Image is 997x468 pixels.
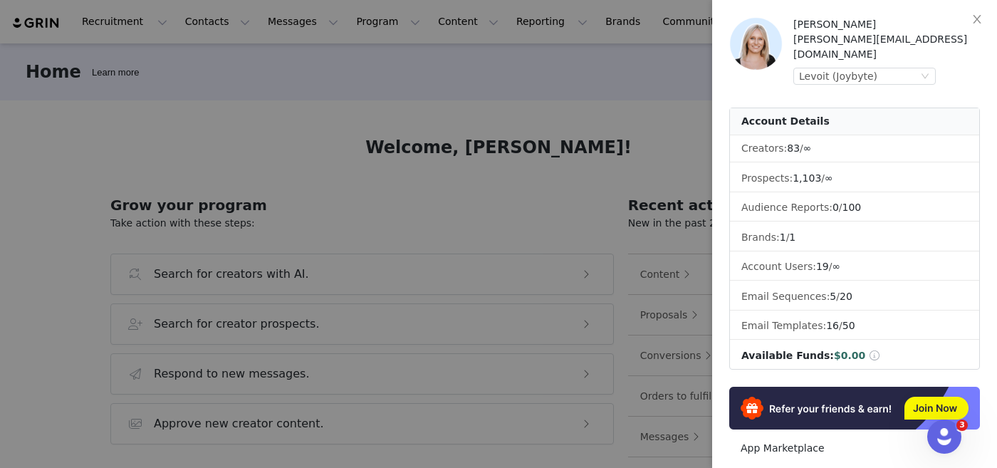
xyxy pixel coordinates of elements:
div: [PERSON_NAME] [793,17,980,32]
span: $0.00 [834,350,865,361]
li: Audience Reports: / [730,194,979,222]
div: Levoit (Joybyte) [799,68,877,84]
span: 1,103 [793,172,821,184]
li: Prospects: [730,165,979,192]
span: / [793,172,832,184]
div: [PERSON_NAME][EMAIL_ADDRESS][DOMAIN_NAME] [793,32,980,62]
span: 20 [840,291,852,302]
span: 83 [787,142,800,154]
span: 50 [842,320,855,331]
span: 1 [780,232,786,243]
li: Email Sequences: [730,284,979,311]
span: / [830,291,852,302]
span: ∞ [803,142,812,154]
span: 3 [956,420,968,431]
img: f80c52dd-2235-41a6-9d2f-4759e133f372.png [729,17,783,71]
span: ∞ [832,261,840,272]
span: / [780,232,796,243]
i: icon: down [921,72,929,82]
a: App Marketplace [729,435,980,462]
span: 19 [816,261,829,272]
li: Brands: [730,224,979,251]
span: 0 [832,202,839,213]
li: Creators: [730,135,979,162]
li: Email Templates: [730,313,979,340]
div: Account Details [730,108,979,135]
span: 1 [789,232,795,243]
li: Account Users: [730,254,979,281]
span: / [826,320,855,331]
i: icon: close [971,14,983,25]
img: Refer & Earn [729,387,980,430]
span: Available Funds: [741,350,834,361]
span: 100 [842,202,862,213]
span: / [816,261,840,272]
span: ∞ [825,172,833,184]
iframe: Intercom live chat [927,420,961,454]
span: 5 [830,291,836,302]
span: / [787,142,811,154]
span: 16 [826,320,839,331]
